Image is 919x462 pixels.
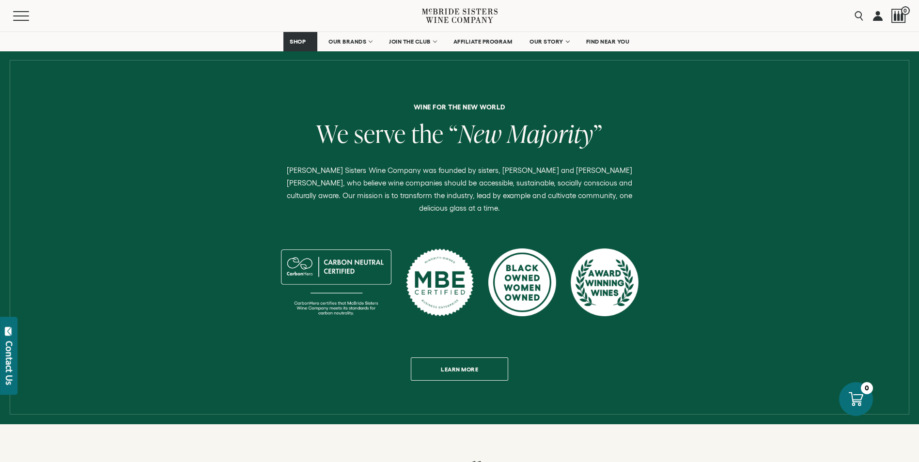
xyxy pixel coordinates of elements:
a: SHOP [283,32,317,51]
span: JOIN THE CLUB [389,38,431,45]
a: OUR STORY [523,32,575,51]
p: [PERSON_NAME] Sisters Wine Company was founded by sisters, [PERSON_NAME] and [PERSON_NAME] [PERSO... [278,164,642,215]
span: serve [354,117,406,150]
div: 0 [861,382,873,394]
a: OUR BRANDS [322,32,378,51]
span: Majority [507,117,593,150]
span: 0 [901,6,910,15]
span: OUR BRANDS [328,38,366,45]
span: “ [449,117,458,150]
span: ” [593,117,603,150]
button: Mobile Menu Trigger [13,11,48,21]
a: Learn more [411,357,508,381]
a: JOIN THE CLUB [383,32,442,51]
span: We [316,117,349,150]
span: the [411,117,444,150]
h6: Wine for the new world [79,104,840,110]
div: Contact Us [4,341,14,385]
span: FIND NEAR YOU [586,38,630,45]
span: New [458,117,502,150]
a: FIND NEAR YOU [580,32,636,51]
span: Learn more [424,360,495,379]
span: OUR STORY [530,38,563,45]
span: AFFILIATE PROGRAM [453,38,513,45]
a: AFFILIATE PROGRAM [447,32,519,51]
span: SHOP [290,38,306,45]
